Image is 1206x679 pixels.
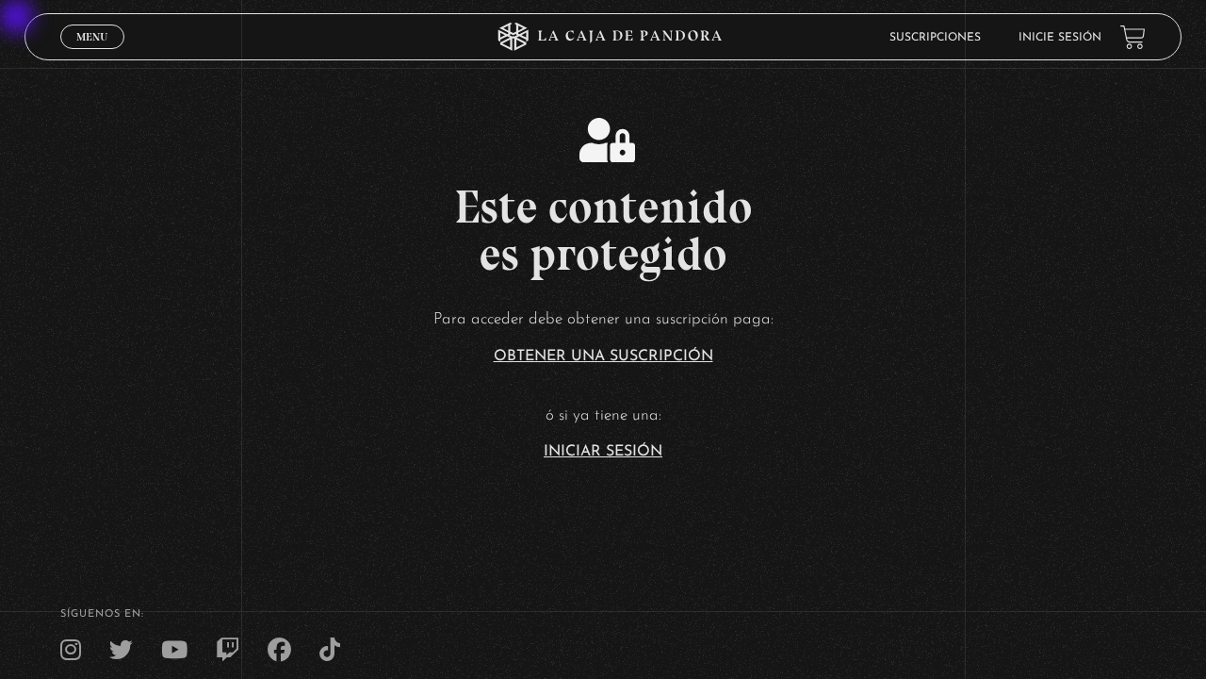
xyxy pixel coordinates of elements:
[494,349,713,364] a: Obtener una suscripción
[76,31,107,42] span: Menu
[1120,25,1146,50] a: View your shopping cart
[71,47,115,60] span: Cerrar
[60,609,1146,620] h4: SÍguenos en:
[1019,32,1101,43] a: Inicie sesión
[544,444,662,459] a: Iniciar Sesión
[889,32,981,43] a: Suscripciones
